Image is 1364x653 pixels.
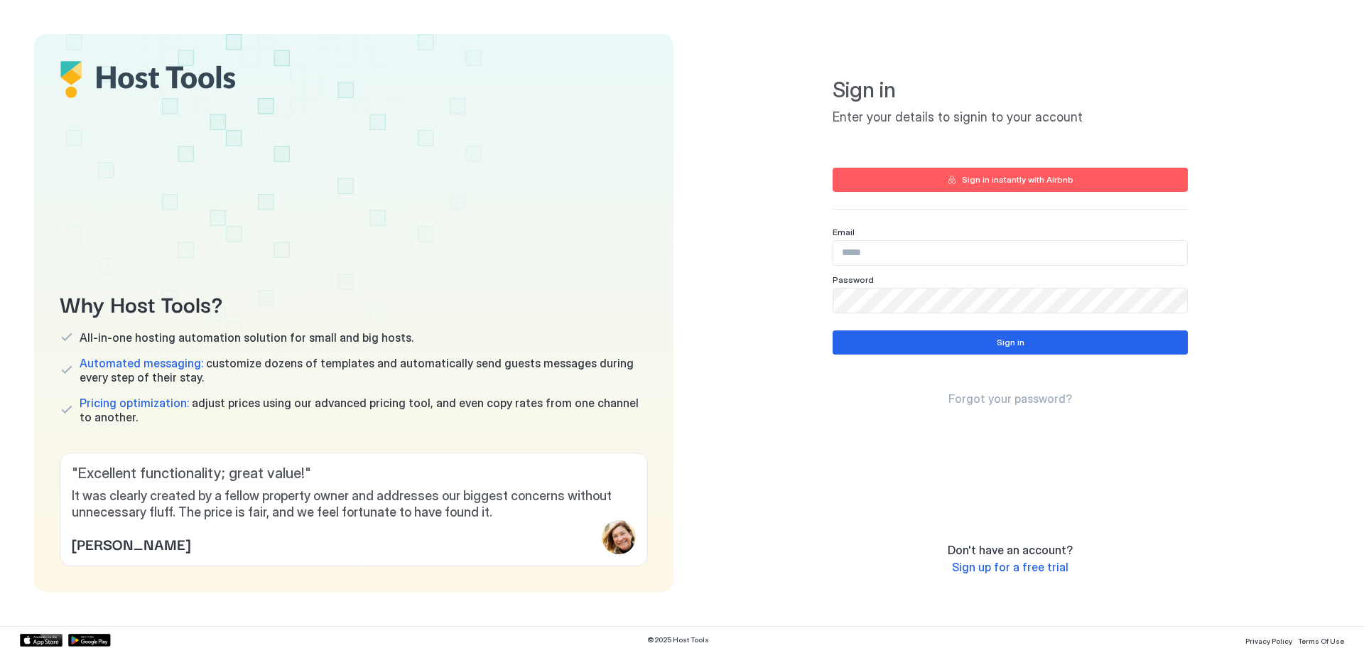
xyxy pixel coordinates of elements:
input: Input Field [833,241,1187,265]
span: " Excellent functionality; great value! " [72,465,636,482]
span: Pricing optimization: [80,396,189,410]
span: [PERSON_NAME] [72,533,190,554]
span: Enter your details to signin to your account [833,109,1188,126]
a: Privacy Policy [1245,632,1292,647]
span: Password [833,274,874,285]
span: Terms Of Use [1298,637,1344,645]
div: Sign in instantly with Airbnb [962,173,1073,186]
span: customize dozens of templates and automatically send guests messages during every step of their s... [80,356,648,384]
span: Automated messaging: [80,356,203,370]
span: Sign in [833,77,1188,104]
a: Google Play Store [68,634,111,647]
span: Don't have an account? [948,543,1073,557]
div: Sign in [997,336,1024,349]
span: adjust prices using our advanced pricing tool, and even copy rates from one channel to another. [80,396,648,424]
a: App Store [20,634,63,647]
a: Forgot your password? [948,392,1072,406]
span: Sign up for a free trial [952,560,1068,574]
button: Sign in instantly with Airbnb [833,168,1188,192]
span: It was clearly created by a fellow property owner and addresses our biggest concerns without unne... [72,488,636,520]
a: Terms Of Use [1298,632,1344,647]
span: Privacy Policy [1245,637,1292,645]
span: All-in-one hosting automation solution for small and big hosts. [80,330,413,345]
button: Sign in [833,330,1188,355]
span: Email [833,227,855,237]
a: Sign up for a free trial [952,560,1068,575]
div: profile [602,520,636,554]
span: © 2025 Host Tools [647,635,709,644]
input: Input Field [833,288,1187,313]
span: Why Host Tools? [60,287,648,319]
